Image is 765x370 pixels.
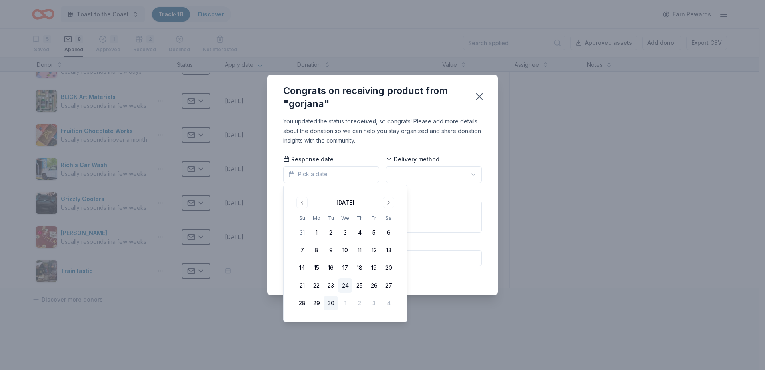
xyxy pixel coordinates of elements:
button: 28 [295,296,309,310]
span: Delivery method [386,155,439,163]
button: 31 [295,225,309,240]
button: 25 [352,278,367,293]
button: 23 [324,278,338,293]
th: Saturday [381,214,396,222]
button: 10 [338,243,352,257]
button: 9 [324,243,338,257]
button: Go to next month [383,197,394,208]
button: 2 [324,225,338,240]
div: Congrats on receiving product from "gorjana" [283,84,464,110]
button: 21 [295,278,309,293]
button: 3 [338,225,352,240]
button: 27 [381,278,396,293]
button: 26 [367,278,381,293]
th: Wednesday [338,214,352,222]
span: Response date [283,155,334,163]
button: 16 [324,261,338,275]
th: Friday [367,214,381,222]
span: Pick a date [288,169,328,179]
th: Tuesday [324,214,338,222]
button: 18 [352,261,367,275]
button: 8 [309,243,324,257]
button: 1 [309,225,324,240]
button: 7 [295,243,309,257]
button: 15 [309,261,324,275]
button: Go to previous month [296,197,308,208]
button: 11 [352,243,367,257]
button: 6 [381,225,396,240]
button: 5 [367,225,381,240]
b: received [351,118,376,125]
th: Monday [309,214,324,222]
div: You updated the status to , so congrats! Please add more details about the donation so we can hel... [283,117,482,145]
button: 30 [324,296,338,310]
div: [DATE] [336,198,354,207]
button: 20 [381,261,396,275]
button: 22 [309,278,324,293]
th: Thursday [352,214,367,222]
button: 4 [352,225,367,240]
th: Sunday [295,214,309,222]
button: Pick a date [283,166,379,183]
button: 13 [381,243,396,257]
button: 17 [338,261,352,275]
button: 19 [367,261,381,275]
button: 12 [367,243,381,257]
button: 29 [309,296,324,310]
button: 14 [295,261,309,275]
button: 24 [338,278,352,293]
